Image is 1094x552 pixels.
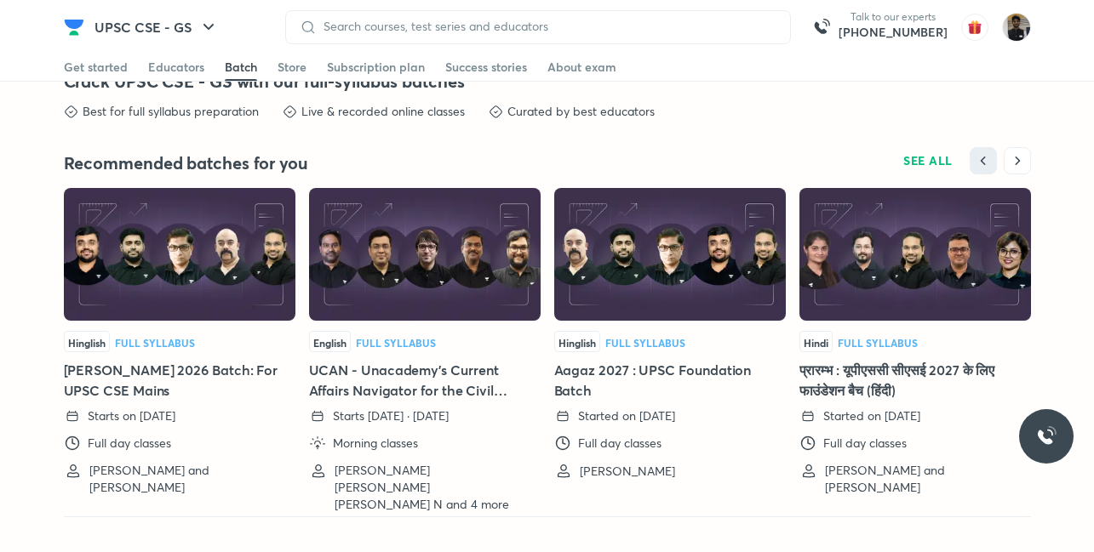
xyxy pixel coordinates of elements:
h4: Recommended batches for you [64,152,547,174]
p: Started on [DATE] [823,407,920,424]
p: [PERSON_NAME] [PERSON_NAME] [PERSON_NAME] N and 4 more [335,462,527,513]
p: Full day classes [823,435,907,452]
a: [PHONE_NUMBER] [839,24,948,41]
span: Full Syllabus [115,336,195,350]
img: Thumbnail [799,188,1031,321]
p: Started on [DATE] [578,407,675,424]
a: Batch [225,54,257,81]
img: avatar [961,14,988,41]
div: Store [278,59,306,76]
img: Thumbnail [64,188,295,321]
img: Company Logo [64,17,84,37]
a: About exam [547,54,616,81]
span: Full Syllabus [605,336,685,350]
p: [PERSON_NAME] [580,463,675,480]
button: SEE ALL [893,147,963,174]
img: ttu [1036,426,1057,447]
h5: [PERSON_NAME] 2026 Batch: For UPSC CSE Mains [64,360,295,401]
img: Vivek Vivek [1002,13,1031,42]
img: Thumbnail [309,188,541,321]
div: Batch [225,59,257,76]
span: Hinglish [68,336,106,350]
p: [PERSON_NAME] and [PERSON_NAME] [825,462,1017,496]
h5: UCAN - Unacademy's Current Affairs Navigator for the Civil Services Examination [309,360,541,401]
a: Success stories [445,54,527,81]
h5: प्रारम्भ : यूपीएससी सीएसई 2027 के लिए फाउंडेशन बैच (हिंदी) [799,360,1031,401]
p: Talk to our experts [839,10,948,24]
img: call-us [805,10,839,44]
p: Full day classes [578,435,662,452]
p: Morning classes [333,435,418,452]
span: SEE ALL [903,155,953,167]
p: Curated by best educators [507,103,655,120]
p: Best for full syllabus preparation [83,103,259,120]
h4: Crack UPSC CSE - GS with our full-syllabus batches [64,71,1031,93]
img: Thumbnail [554,188,786,321]
a: Subscription plan [327,54,425,81]
div: Educators [148,59,204,76]
input: Search courses, test series and educators [317,20,776,33]
span: Hinglish [558,336,596,350]
span: English [313,336,347,350]
div: Success stories [445,59,527,76]
div: Get started [64,59,128,76]
span: Hindi [804,336,828,350]
span: Full Syllabus [838,336,918,350]
h5: Aagaz 2027 : UPSC Foundation Batch [554,360,786,401]
div: About exam [547,59,616,76]
p: Full day classes [88,435,171,452]
p: [PERSON_NAME] and [PERSON_NAME] [89,462,282,496]
button: UPSC CSE - GS [84,10,229,44]
a: Get started [64,54,128,81]
div: Subscription plan [327,59,425,76]
a: Educators [148,54,204,81]
p: Starts [DATE] · [DATE] [333,407,449,424]
p: Starts on [DATE] [88,407,175,424]
p: Live & recorded online classes [301,103,465,120]
span: Full Syllabus [356,336,436,350]
a: Store [278,54,306,81]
